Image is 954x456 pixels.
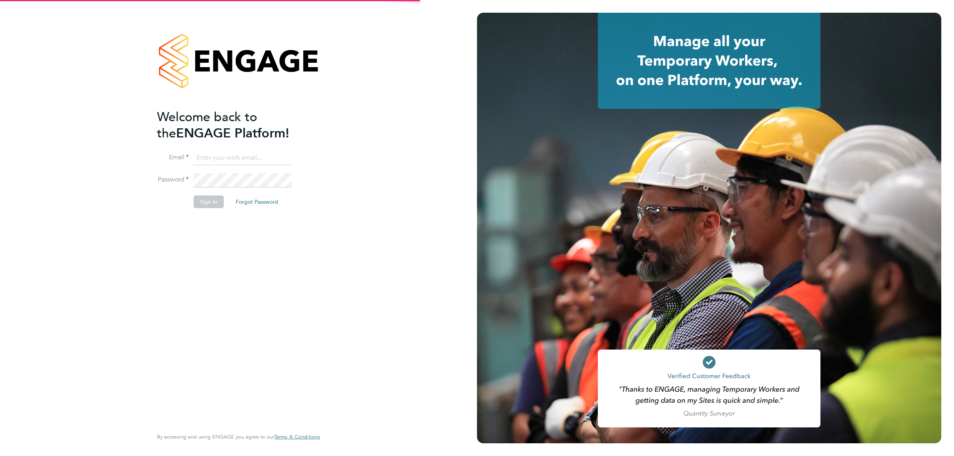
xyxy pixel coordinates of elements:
label: Email [157,153,189,162]
button: Forgot Password [229,195,285,208]
span: Welcome back to the [157,109,257,141]
label: Password [157,176,189,184]
button: Sign In [194,195,224,208]
input: Enter your work email... [194,151,292,165]
span: By accessing and using ENGAGE you agree to our [157,433,320,440]
a: Terms & Conditions [274,434,320,440]
h2: ENGAGE Platform! [157,109,312,141]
